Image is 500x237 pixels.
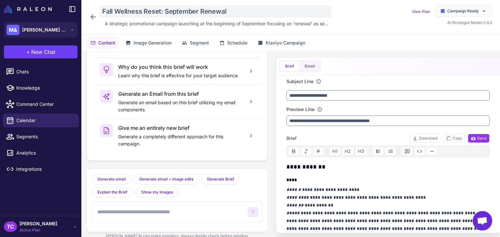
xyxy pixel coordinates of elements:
[118,90,243,98] h3: Generate an Email from this brief
[329,147,340,156] button: H1
[3,97,79,111] a: Command Center
[286,135,297,142] span: Brief
[410,134,440,143] button: Download
[16,68,74,75] span: Chats
[22,26,68,33] span: [PERSON_NAME] & [PERSON_NAME]
[16,117,74,124] span: Calendar
[447,8,479,14] span: Campaign Ready
[133,39,172,46] span: Image Generation
[118,63,243,71] h3: Why do you think this brief will work
[102,19,331,29] div: Click to edit description
[3,130,79,143] a: Segments
[215,37,251,49] button: Schedule
[136,187,178,197] button: Show my Images
[118,124,243,132] h3: Give me an entirely new brief
[16,166,74,173] span: Integrations
[118,133,243,147] p: Generate a completely different approach for this campaign.
[7,25,20,35] div: M&
[98,39,115,46] span: Content
[92,174,131,184] button: Generate email
[190,39,209,46] span: Segment
[254,37,309,49] button: Klaviyo Campaign
[473,211,492,231] a: Open chat
[100,5,331,18] div: Click to edit campaign name
[443,134,465,143] button: Copy
[92,187,133,197] button: Explain the Brief
[4,5,52,13] img: Raleon Logo
[4,22,77,38] button: M&[PERSON_NAME] & [PERSON_NAME]
[412,9,430,14] a: View Plan
[118,72,243,79] p: Learn why this brief is effective for your target audience.
[201,174,240,184] button: Generate Brief
[3,81,79,95] a: Knowledge
[105,20,328,27] span: A strategic promotional campaign launching at the beginning of September focusing on 'renewal' as...
[3,114,79,127] a: Calendar
[286,106,314,113] label: Preview Line
[141,189,173,195] span: Show my Images
[355,147,367,156] button: H3
[3,146,79,160] a: Analytics
[139,176,193,182] span: Generate email + image edits
[87,37,119,49] button: Content
[4,221,17,232] div: TC
[3,162,79,176] a: Integrations
[118,99,243,113] p: Generate an email based on this brief utilizing my email components.
[299,61,320,71] button: Email
[342,147,354,156] button: H2
[16,133,74,140] span: Segments
[447,20,492,25] span: AI Strategist Model 0.9.2
[207,176,234,182] span: Generate Brief
[20,220,57,227] span: [PERSON_NAME]
[16,149,74,156] span: Analytics
[26,48,30,56] span: +
[16,101,74,108] span: Command Center
[31,48,55,56] span: New Chat
[280,61,299,71] button: Brief
[97,189,128,195] span: Explain the Brief
[446,135,462,141] span: Copy
[178,37,213,49] button: Segment
[16,84,74,92] span: Knowledge
[286,78,313,85] label: Subject Line
[97,176,126,182] span: Generate email
[227,39,247,46] span: Schedule
[468,134,490,143] button: Save
[20,227,57,233] span: Active Plan
[4,45,77,58] button: +New Chat
[3,65,79,79] a: Chats
[266,39,305,46] span: Klaviyo Campaign
[471,135,487,141] span: Save
[122,37,175,49] button: Image Generation
[134,174,199,184] button: Generate email + image edits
